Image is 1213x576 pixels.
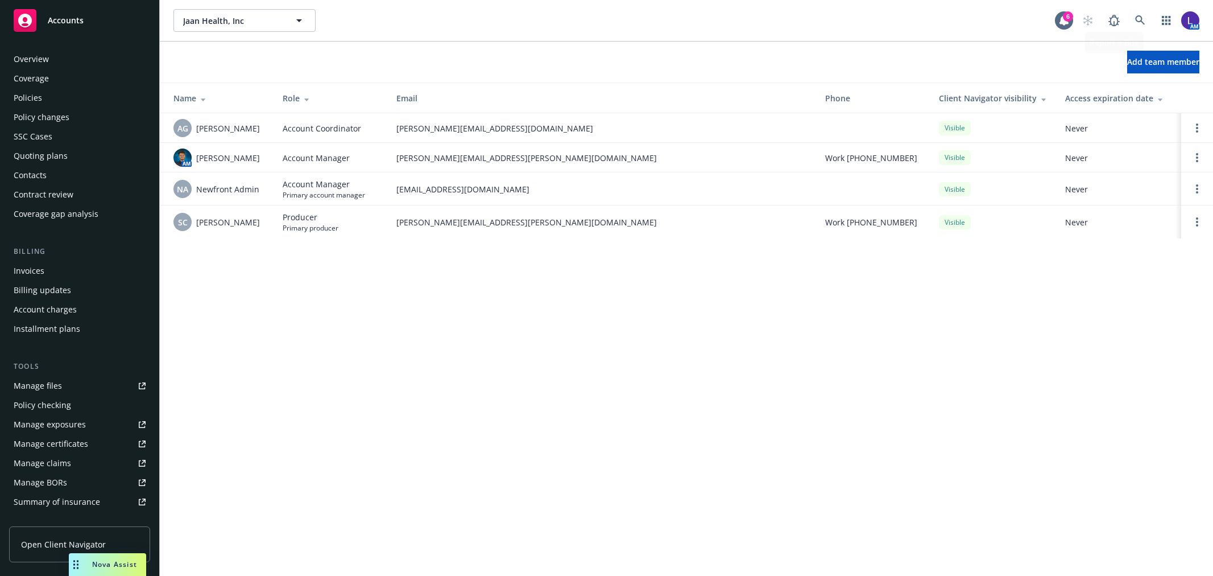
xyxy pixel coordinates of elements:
span: Primary account manager [283,190,365,200]
div: Manage exposures [14,415,86,434]
span: [EMAIL_ADDRESS][DOMAIN_NAME] [396,183,807,195]
span: Newfront Admin [196,183,259,195]
div: Installment plans [14,320,80,338]
a: Search [1129,9,1152,32]
a: Invoices [9,262,150,280]
a: Open options [1190,215,1204,229]
div: Drag to move [69,553,83,576]
a: Manage exposures [9,415,150,434]
img: photo [173,149,192,167]
a: Open options [1190,182,1204,196]
span: Open Client Navigator [21,538,106,550]
a: SSC Cases [9,127,150,146]
span: Never [1065,122,1172,134]
div: Billing updates [14,281,71,299]
div: Account charges [14,301,77,319]
span: Jaan Health, Inc [183,15,281,27]
span: NA [177,183,188,195]
button: Add team member [1127,51,1199,73]
span: Never [1065,183,1172,195]
div: Manage files [14,377,62,395]
span: [PERSON_NAME][EMAIL_ADDRESS][PERSON_NAME][DOMAIN_NAME] [396,216,807,228]
div: Coverage [14,69,49,88]
a: Manage BORs [9,474,150,492]
button: Nova Assist [69,553,146,576]
span: Add team member [1127,56,1199,67]
a: Policy checking [9,396,150,414]
a: Installment plans [9,320,150,338]
a: Coverage gap analysis [9,205,150,223]
a: Manage claims [9,454,150,472]
div: Email [396,92,807,104]
img: photo [1181,11,1199,30]
div: Client Navigator visibility [939,92,1047,104]
span: Producer [283,211,338,223]
a: Policy changes [9,108,150,126]
div: Visible [939,182,971,196]
div: Policy changes [14,108,69,126]
span: Never [1065,216,1172,228]
a: Summary of insurance [9,493,150,511]
a: Report a Bug [1103,9,1125,32]
span: AG [177,122,188,134]
a: Policies [9,89,150,107]
span: Account Manager [283,152,350,164]
a: Contract review [9,186,150,204]
div: Role [283,92,378,104]
div: 6 [1063,11,1073,22]
div: Visible [939,121,971,135]
span: [PERSON_NAME][EMAIL_ADDRESS][DOMAIN_NAME] [396,122,807,134]
div: Coverage gap analysis [14,205,98,223]
div: Access expiration date [1065,92,1172,104]
div: Manage claims [14,454,71,472]
div: Invoices [14,262,44,280]
span: [PERSON_NAME] [196,122,260,134]
a: Start snowing [1077,9,1099,32]
div: Overview [14,50,49,68]
div: Contract review [14,186,73,204]
span: Never [1065,152,1172,164]
span: Primary producer [283,223,338,233]
span: [PERSON_NAME] [196,152,260,164]
span: Nova Assist [92,559,137,569]
div: Visible [939,150,971,164]
div: Visible [939,215,971,229]
span: Accounts [48,16,84,25]
div: Phone [825,92,921,104]
button: Jaan Health, Inc [173,9,316,32]
a: Manage files [9,377,150,395]
div: SSC Cases [14,127,52,146]
span: Work [PHONE_NUMBER] [825,216,917,228]
div: Policy checking [14,396,71,414]
div: Quoting plans [14,147,68,165]
div: Manage BORs [14,474,67,492]
span: Work [PHONE_NUMBER] [825,152,917,164]
div: Policies [14,89,42,107]
a: Coverage [9,69,150,88]
a: Switch app [1155,9,1178,32]
span: Account Coordinator [283,122,361,134]
a: Accounts [9,5,150,36]
a: Open options [1190,151,1204,164]
a: Contacts [9,166,150,184]
div: Contacts [14,166,47,184]
span: [PERSON_NAME] [196,216,260,228]
span: Account Manager [283,178,365,190]
span: SC [178,216,188,228]
a: Account charges [9,301,150,319]
a: Manage certificates [9,435,150,453]
a: Billing updates [9,281,150,299]
div: Manage certificates [14,435,88,453]
a: Quoting plans [9,147,150,165]
div: Summary of insurance [14,493,100,511]
a: Open options [1190,121,1204,135]
div: Billing [9,246,150,257]
div: Name [173,92,264,104]
a: Overview [9,50,150,68]
div: Tools [9,361,150,372]
span: [PERSON_NAME][EMAIL_ADDRESS][PERSON_NAME][DOMAIN_NAME] [396,152,807,164]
